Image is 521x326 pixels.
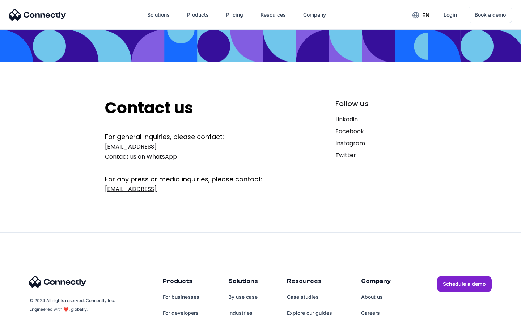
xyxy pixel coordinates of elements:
div: Company [303,10,326,20]
a: About us [361,289,391,305]
a: For developers [163,305,199,321]
a: Industries [228,305,258,321]
a: [EMAIL_ADDRESS]Contact us on WhatsApp [105,142,288,162]
div: Follow us [335,99,416,109]
a: Twitter [335,150,416,160]
div: en [422,10,429,20]
a: Linkedin [335,114,416,125]
div: Login [444,10,457,20]
a: For businesses [163,289,199,305]
img: Connectly Logo [29,276,86,288]
div: © 2024 All rights reserved. Connectly Inc. Engineered with ❤️, globally. [29,296,116,314]
a: Case studies [287,289,332,305]
div: Pricing [226,10,243,20]
h2: Contact us [105,99,288,118]
div: Company [361,276,391,289]
a: Login [438,6,463,24]
ul: Language list [14,313,43,323]
div: Products [187,10,209,20]
div: Solutions [147,10,170,20]
a: Book a demo [469,7,512,23]
a: Pricing [220,6,249,24]
a: Facebook [335,126,416,137]
div: Resources [287,276,332,289]
div: For general inquiries, please contact: [105,132,288,142]
a: Instagram [335,138,416,149]
a: Careers [361,305,391,321]
a: By use case [228,289,258,305]
div: Solutions [228,276,258,289]
img: Connectly Logo [9,9,66,21]
div: For any press or media inquiries, please contact: [105,164,288,184]
aside: Language selected: English [7,313,43,323]
div: Resources [260,10,286,20]
a: [EMAIL_ADDRESS] [105,184,288,194]
a: Schedule a demo [437,276,492,292]
a: Explore our guides [287,305,332,321]
div: Products [163,276,199,289]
